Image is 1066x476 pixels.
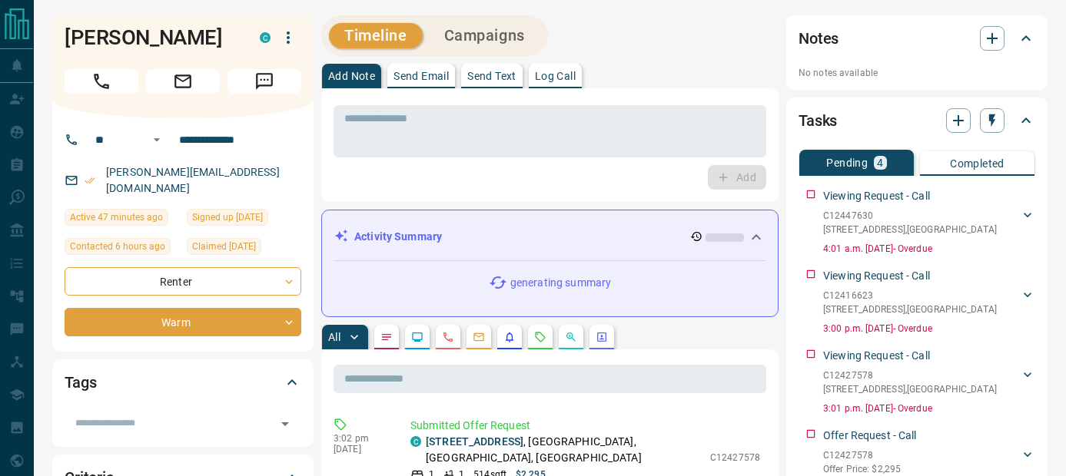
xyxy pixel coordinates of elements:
[950,158,1005,169] p: Completed
[65,308,301,336] div: Warm
[823,348,930,364] p: Viewing Request - Call
[823,402,1035,415] p: 3:01 p.m. [DATE] - Overdue
[411,331,423,343] svg: Lead Browsing Activity
[192,239,256,254] span: Claimed [DATE]
[710,451,760,464] p: C12427578
[565,331,577,343] svg: Opportunities
[329,23,423,48] button: Timeline
[410,418,760,434] p: Submitted Offer Request
[227,69,301,94] span: Message
[334,444,387,455] p: [DATE]
[334,223,765,251] div: Activity Summary
[503,331,516,343] svg: Listing Alerts
[148,131,166,149] button: Open
[65,370,96,395] h2: Tags
[426,435,523,448] a: [STREET_ADDRESS]
[877,157,883,168] p: 4
[467,71,516,81] p: Send Text
[799,20,1035,57] div: Notes
[823,462,901,476] p: Offer Price: $2,295
[328,71,375,81] p: Add Note
[334,433,387,444] p: 3:02 pm
[328,332,340,342] p: All
[65,364,301,401] div: Tags
[799,102,1035,139] div: Tasks
[823,242,1035,256] p: 4:01 a.m. [DATE] - Overdue
[823,302,997,316] p: [STREET_ADDRESS] , [GEOGRAPHIC_DATA]
[354,229,442,245] p: Activity Summary
[510,275,611,291] p: generating summary
[823,448,901,462] p: C12427578
[799,108,837,133] h2: Tasks
[823,268,930,284] p: Viewing Request - Call
[826,157,868,168] p: Pending
[394,71,449,81] p: Send Email
[429,23,540,48] button: Campaigns
[274,413,296,435] button: Open
[799,26,839,51] h2: Notes
[535,71,576,81] p: Log Call
[596,331,608,343] svg: Agent Actions
[823,428,917,444] p: Offer Request - Call
[823,286,1035,319] div: C12416623[STREET_ADDRESS],[GEOGRAPHIC_DATA]
[410,436,421,447] div: condos.ca
[426,434,702,466] p: , [GEOGRAPHIC_DATA], [GEOGRAPHIC_DATA], [GEOGRAPHIC_DATA]
[85,175,95,186] svg: Email Verified
[192,210,263,225] span: Signed up [DATE]
[823,209,997,223] p: C12447630
[65,69,138,94] span: Call
[380,331,393,343] svg: Notes
[187,238,301,259] div: Sat Oct 11 2025
[65,25,237,50] h1: [PERSON_NAME]
[146,69,220,94] span: Email
[70,210,163,225] span: Active 47 minutes ago
[70,239,165,254] span: Contacted 6 hours ago
[65,267,301,296] div: Renter
[442,331,454,343] svg: Calls
[823,206,1035,240] div: C12447630[STREET_ADDRESS],[GEOGRAPHIC_DATA]
[823,188,930,204] p: Viewing Request - Call
[473,331,485,343] svg: Emails
[65,209,179,230] div: Sun Oct 12 2025
[823,369,997,382] p: C12427578
[106,166,280,194] a: [PERSON_NAME][EMAIL_ADDRESS][DOMAIN_NAME]
[65,238,179,259] div: Sun Oct 12 2025
[799,66,1035,80] p: No notes available
[823,289,997,302] p: C12416623
[823,223,997,236] p: [STREET_ADDRESS] , [GEOGRAPHIC_DATA]
[260,32,271,43] div: condos.ca
[534,331,546,343] svg: Requests
[823,382,997,396] p: [STREET_ADDRESS] , [GEOGRAPHIC_DATA]
[823,365,1035,399] div: C12427578[STREET_ADDRESS],[GEOGRAPHIC_DATA]
[187,209,301,230] div: Sat Oct 11 2025
[823,322,1035,336] p: 3:00 p.m. [DATE] - Overdue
